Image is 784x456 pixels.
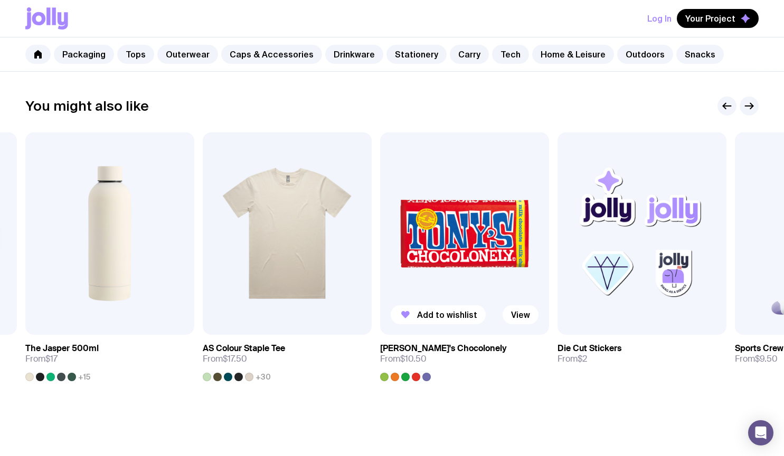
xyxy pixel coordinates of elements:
a: Snacks [676,45,724,64]
span: From [735,354,778,364]
a: Caps & Accessories [221,45,322,64]
a: Outerwear [157,45,218,64]
span: Your Project [685,13,735,24]
h2: You might also like [25,98,149,114]
a: Outdoors [617,45,673,64]
a: Drinkware [325,45,383,64]
h3: AS Colour Staple Tee [203,343,285,354]
span: From [380,354,427,364]
a: View [503,305,539,324]
span: From [558,354,587,364]
span: From [25,354,58,364]
button: Your Project [677,9,759,28]
a: Die Cut StickersFrom$2 [558,335,726,373]
a: The Jasper 500mlFrom$17+15 [25,335,194,381]
h3: Die Cut Stickers [558,343,621,354]
h3: The Jasper 500ml [25,343,99,354]
span: $10.50 [400,353,427,364]
span: $17 [45,353,58,364]
a: Stationery [386,45,447,64]
span: $9.50 [755,353,778,364]
button: Log In [647,9,672,28]
div: Open Intercom Messenger [748,420,773,445]
a: Tops [117,45,154,64]
span: From [203,354,247,364]
a: AS Colour Staple TeeFrom$17.50+30 [203,335,372,381]
a: Home & Leisure [532,45,614,64]
h3: [PERSON_NAME]'s Chocolonely [380,343,507,354]
a: Tech [492,45,529,64]
span: +15 [78,373,90,381]
a: Packaging [54,45,114,64]
span: +30 [256,373,271,381]
span: $17.50 [223,353,247,364]
a: Carry [450,45,489,64]
button: Add to wishlist [391,305,486,324]
span: $2 [578,353,587,364]
span: Add to wishlist [417,309,477,320]
a: [PERSON_NAME]'s ChocolonelyFrom$10.50 [380,335,549,381]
